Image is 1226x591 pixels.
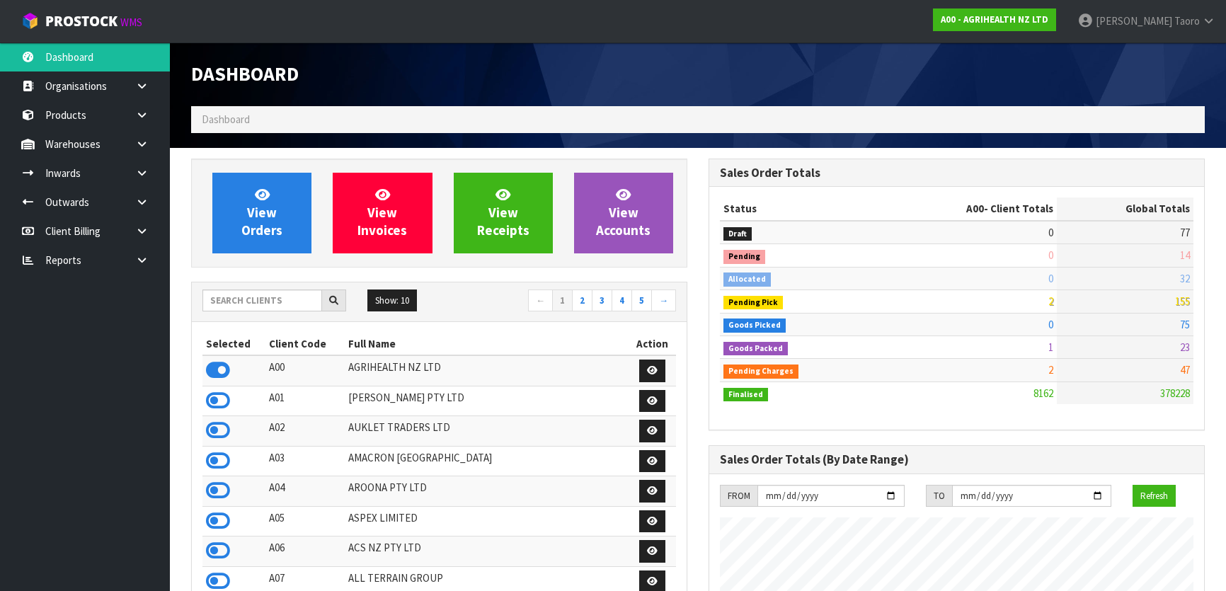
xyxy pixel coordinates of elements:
td: [PERSON_NAME] PTY LTD [345,386,629,416]
span: View Receipts [477,186,529,239]
span: 0 [1048,248,1053,262]
td: A03 [265,446,344,476]
span: 378228 [1160,386,1190,400]
td: A00 [265,355,344,386]
span: Pending [723,250,765,264]
a: → [651,289,676,312]
td: AUKLET TRADERS LTD [345,416,629,447]
span: Dashboard [202,113,250,126]
span: A00 [966,202,984,215]
a: ViewOrders [212,173,311,253]
a: ViewAccounts [574,173,673,253]
button: Refresh [1133,485,1176,507]
span: 2 [1048,363,1053,377]
td: AMACRON [GEOGRAPHIC_DATA] [345,446,629,476]
span: 23 [1180,340,1190,354]
a: 2 [572,289,592,312]
td: A02 [265,416,344,447]
th: - Client Totals [876,197,1057,220]
span: 2 [1048,294,1053,308]
a: 5 [631,289,652,312]
td: A04 [265,476,344,507]
th: Status [720,197,876,220]
span: 14 [1180,248,1190,262]
h3: Sales Order Totals (By Date Range) [720,453,1193,466]
span: Goods Packed [723,342,788,356]
div: FROM [720,485,757,507]
span: 0 [1048,272,1053,285]
a: A00 - AGRIHEALTH NZ LTD [933,8,1056,31]
a: 4 [612,289,632,312]
th: Action [629,333,676,355]
input: Search clients [202,289,322,311]
img: cube-alt.png [21,12,39,30]
span: View Invoices [357,186,407,239]
span: ProStock [45,12,118,30]
span: Taoro [1174,14,1200,28]
span: Goods Picked [723,319,786,333]
span: Pending Charges [723,365,798,379]
th: Full Name [345,333,629,355]
span: View Accounts [596,186,651,239]
span: 0 [1048,318,1053,331]
span: 75 [1180,318,1190,331]
td: AROONA PTY LTD [345,476,629,507]
span: 0 [1048,226,1053,239]
nav: Page navigation [450,289,677,314]
span: Finalised [723,388,768,402]
th: Global Totals [1057,197,1193,220]
td: AGRIHEALTH NZ LTD [345,355,629,386]
td: ASPEX LIMITED [345,506,629,537]
strong: A00 - AGRIHEALTH NZ LTD [941,13,1048,25]
span: 8162 [1033,386,1053,400]
span: 155 [1175,294,1190,308]
th: Selected [202,333,265,355]
span: Pending Pick [723,296,783,310]
td: A06 [265,537,344,567]
h3: Sales Order Totals [720,166,1193,180]
span: Allocated [723,272,771,287]
span: 1 [1048,340,1053,354]
th: Client Code [265,333,344,355]
span: 32 [1180,272,1190,285]
span: Draft [723,227,752,241]
span: 77 [1180,226,1190,239]
a: ViewInvoices [333,173,432,253]
td: ACS NZ PTY LTD [345,537,629,567]
td: A01 [265,386,344,416]
a: 3 [592,289,612,312]
span: 47 [1180,363,1190,377]
a: ← [528,289,553,312]
a: 1 [552,289,573,312]
button: Show: 10 [367,289,417,312]
div: TO [926,485,952,507]
td: A05 [265,506,344,537]
a: ViewReceipts [454,173,553,253]
span: [PERSON_NAME] [1096,14,1172,28]
span: Dashboard [191,62,299,86]
small: WMS [120,16,142,29]
span: View Orders [241,186,282,239]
